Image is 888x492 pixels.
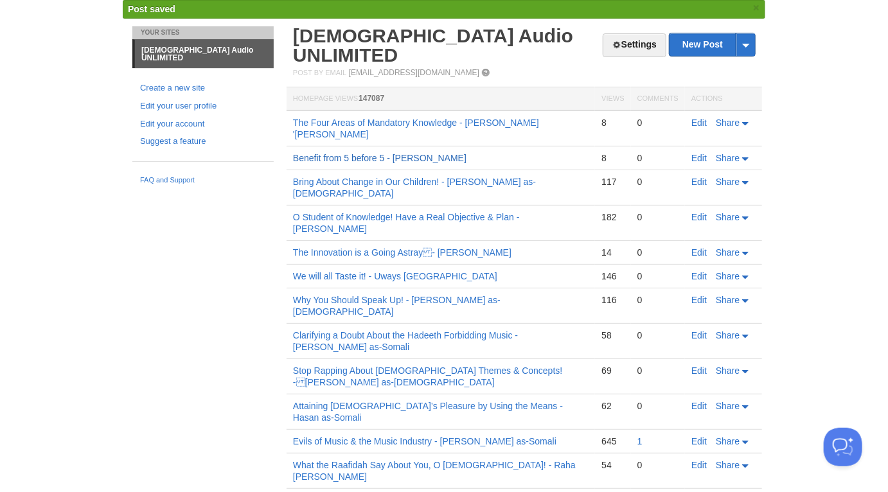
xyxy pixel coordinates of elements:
a: Edit your account [140,118,266,131]
a: Stop Rapping About [DEMOGRAPHIC_DATA] Themes & Concepts! - [PERSON_NAME] as-[DEMOGRAPHIC_DATA] [293,365,562,387]
a: Clarifying a Doubt About the Hadeeth Forbidding Music - [PERSON_NAME] as-Somali [293,330,518,352]
a: Bring About Change in Our Children! - [PERSON_NAME] as-[DEMOGRAPHIC_DATA] [293,177,536,198]
span: Share [716,436,740,446]
a: Edit [691,177,707,187]
a: Benefit from 5 before 5 - [PERSON_NAME] [293,153,466,163]
div: 0 [637,270,679,282]
span: Share [716,177,740,187]
span: Share [716,295,740,305]
li: Your Sites [132,26,274,39]
a: [DEMOGRAPHIC_DATA] Audio UNLIMITED [135,40,274,68]
a: Edit [691,271,707,281]
div: 54 [601,459,624,471]
div: 0 [637,365,679,376]
div: 645 [601,435,624,447]
div: 8 [601,117,624,128]
div: 0 [637,400,679,412]
a: New Post [670,33,755,56]
div: 62 [601,400,624,412]
a: Suggest a feature [140,135,266,148]
th: Actions [685,87,762,111]
a: Edit [691,401,707,411]
div: 58 [601,329,624,341]
a: Settings [603,33,666,57]
div: 8 [601,152,624,164]
div: 69 [601,365,624,376]
span: Post saved [128,4,175,14]
div: 182 [601,211,624,223]
a: [DEMOGRAPHIC_DATA] Audio UNLIMITED [293,25,573,66]
span: Share [716,271,740,281]
span: Share [716,330,740,340]
th: Views [595,87,630,111]
div: 0 [637,329,679,341]
span: Share [716,212,740,222]
a: Edit [691,212,707,222]
a: Edit [691,436,707,446]
a: What the Raafidah Say About You, O [DEMOGRAPHIC_DATA]! - Raha [PERSON_NAME] [293,460,576,482]
div: 116 [601,294,624,306]
a: Edit [691,295,707,305]
div: 0 [637,294,679,306]
a: The Innovation is a Going Astray - [PERSON_NAME] [293,247,511,258]
span: Share [716,247,740,258]
a: Edit [691,330,707,340]
a: Edit [691,365,707,376]
div: 0 [637,459,679,471]
span: Share [716,118,740,128]
div: 0 [637,211,679,223]
div: 0 [637,152,679,164]
a: O Student of Knowledge! Have a Real Objective & Plan - [PERSON_NAME] [293,212,520,234]
span: Share [716,153,740,163]
div: 117 [601,176,624,188]
a: Edit your user profile [140,100,266,113]
span: Share [716,460,740,470]
div: 0 [637,117,679,128]
a: Edit [691,118,707,128]
iframe: Help Scout Beacon - Open [824,428,862,466]
span: 147087 [359,94,384,103]
th: Homepage Views [287,87,595,111]
a: Edit [691,247,707,258]
a: Why You Should Speak Up! - [PERSON_NAME] as-[DEMOGRAPHIC_DATA] [293,295,501,317]
a: We will all Taste it! - Uways [GEOGRAPHIC_DATA] [293,271,497,281]
a: Edit [691,153,707,163]
a: Evils of Music & the Music Industry - [PERSON_NAME] as-Somali [293,436,556,446]
div: 14 [601,247,624,258]
span: Share [716,365,740,376]
a: The Four Areas of Mandatory Knowledge - [PERSON_NAME] '[PERSON_NAME] [293,118,539,139]
th: Comments [631,87,685,111]
div: 0 [637,247,679,258]
a: Create a new site [140,82,266,95]
div: 0 [637,176,679,188]
a: Edit [691,460,707,470]
a: FAQ and Support [140,175,266,186]
a: 1 [637,436,643,446]
a: [EMAIL_ADDRESS][DOMAIN_NAME] [349,68,479,77]
div: 146 [601,270,624,282]
span: Post by Email [293,69,346,76]
a: Attaining [DEMOGRAPHIC_DATA]’s Pleasure by Using the Means - Hasan as-Somali [293,401,563,423]
span: Share [716,401,740,411]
